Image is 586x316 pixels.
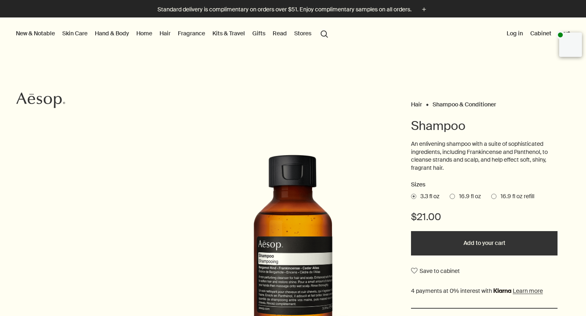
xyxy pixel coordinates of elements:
a: Kits & Travel [211,28,247,39]
button: Stores [293,28,313,39]
a: Aesop [14,90,67,113]
a: Read [271,28,289,39]
button: Save to cabinet [411,264,460,278]
a: Hand & Body [93,28,131,39]
a: Fragrance [176,28,207,39]
span: 3.3 fl oz [416,193,439,201]
button: Log in [505,28,525,39]
nav: primary [14,17,332,50]
a: Hair [411,101,422,104]
a: Cabinet [529,28,553,39]
button: Open search [317,26,332,41]
p: An enlivening shampoo with a suite of sophisticated ingredients, including Frankincense and Panth... [411,140,558,172]
a: Home [135,28,154,39]
a: Hair [158,28,172,39]
a: Shampoo & Conditioner [433,101,496,104]
span: 16.9 fl oz refill [496,193,534,201]
span: 16.9 fl oz [455,193,481,201]
h2: Sizes [411,180,558,190]
p: Standard delivery is complimentary on orders over $51. Enjoy complimentary samples on all orders. [157,5,411,14]
a: Gifts [251,28,267,39]
button: Add to your cart - $21.00 [411,231,558,255]
svg: Aesop [16,92,65,108]
button: Cart [557,28,572,39]
button: New & Notable [14,28,57,39]
button: Standard delivery is complimentary on orders over $51. Enjoy complimentary samples on all orders. [157,5,429,14]
a: Skin Care [61,28,89,39]
span: $21.00 [411,210,441,223]
h1: Shampoo [411,118,558,134]
nav: supplementary [505,17,572,50]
